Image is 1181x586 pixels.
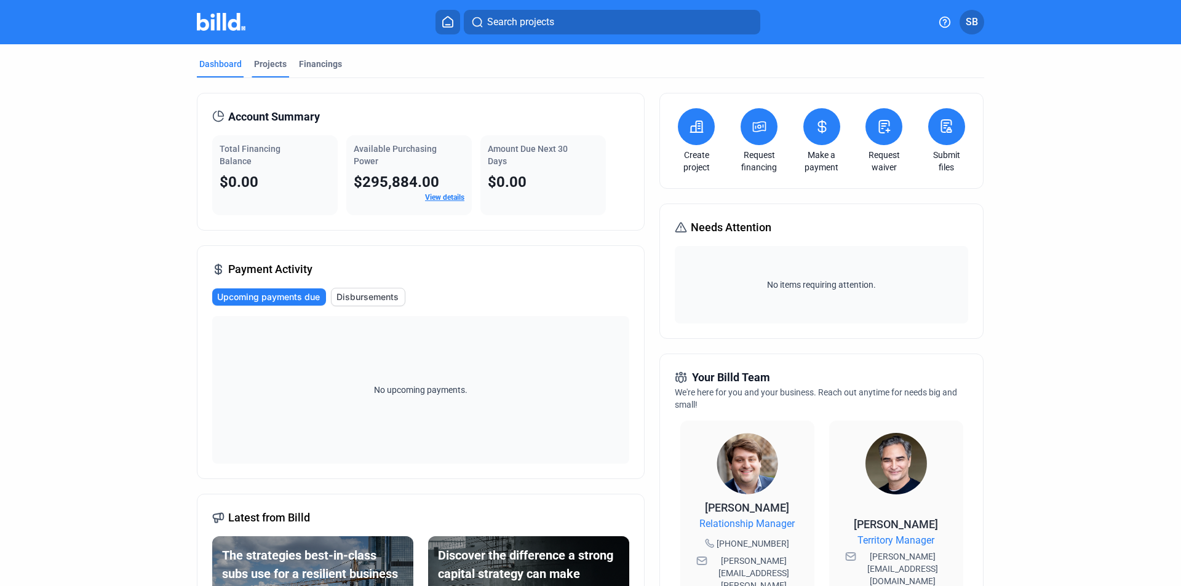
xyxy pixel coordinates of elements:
a: Make a payment [800,149,843,173]
a: Request waiver [862,149,905,173]
img: Billd Company Logo [197,13,245,31]
span: No upcoming payments. [366,384,475,396]
a: View details [425,193,464,202]
span: $0.00 [220,173,258,191]
span: [PERSON_NAME] [705,501,789,514]
span: Needs Attention [691,219,771,236]
span: $0.00 [488,173,527,191]
a: Create project [675,149,718,173]
button: Upcoming payments due [212,288,326,306]
span: Search projects [487,15,554,30]
span: Relationship Manager [699,517,795,531]
span: No items requiring attention. [680,279,963,291]
span: Account Summary [228,108,320,125]
button: Search projects [464,10,760,34]
span: We're here for you and your business. Reach out anytime for needs big and small! [675,387,957,410]
span: Upcoming payments due [217,291,320,303]
a: Request financing [738,149,781,173]
span: Your Billd Team [692,369,770,386]
span: Disbursements [336,291,399,303]
img: Relationship Manager [717,433,778,494]
div: Projects [254,58,287,70]
img: Territory Manager [865,433,927,494]
span: $295,884.00 [354,173,439,191]
span: Available Purchasing Power [354,144,437,166]
span: [PHONE_NUMBER] [717,537,789,550]
div: Discover the difference a strong capital strategy can make [438,546,619,583]
span: [PERSON_NAME] [854,518,938,531]
div: Dashboard [199,58,242,70]
a: Submit files [925,149,968,173]
button: SB [960,10,984,34]
span: Latest from Billd [228,509,310,526]
button: Disbursements [331,288,405,306]
div: The strategies best-in-class subs use for a resilient business [222,546,404,583]
span: Total Financing Balance [220,144,280,166]
span: Payment Activity [228,261,312,278]
span: Amount Due Next 30 Days [488,144,568,166]
span: Territory Manager [857,533,934,548]
span: SB [966,15,978,30]
div: Financings [299,58,342,70]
